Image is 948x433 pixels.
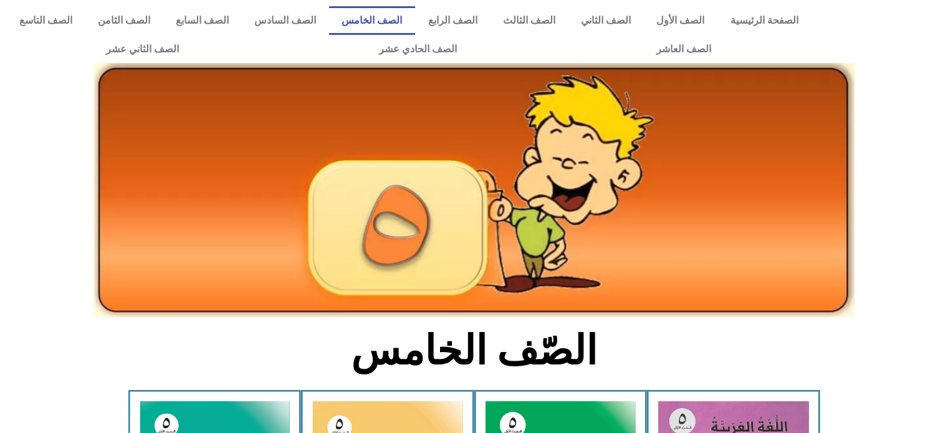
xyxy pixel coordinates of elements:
[6,6,85,35] a: الصف التاسع
[85,6,163,35] a: الصف الثامن
[242,6,329,35] a: الصف السادس
[329,6,415,35] a: الصف الخامس
[268,326,680,375] h2: الصّف الخامس
[644,6,717,35] a: الصف الأول
[415,6,490,35] a: الصف الرابع
[163,6,241,35] a: الصف السابع
[557,35,811,64] a: الصف العاشر
[6,35,279,64] a: الصف الثاني عشر
[568,6,643,35] a: الصف الثاني
[490,6,568,35] a: الصف الثالث
[279,35,556,64] a: الصف الحادي عشر
[717,6,811,35] a: الصفحة الرئيسية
